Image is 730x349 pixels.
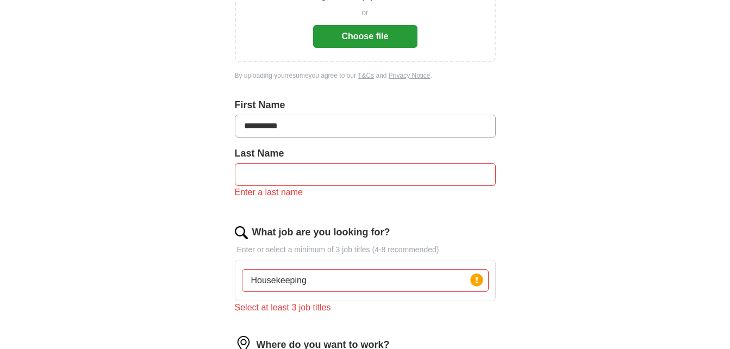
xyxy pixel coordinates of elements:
[252,225,390,240] label: What job are you looking for?
[313,25,417,48] button: Choose file
[235,226,248,239] img: search.png
[235,146,496,161] label: Last Name
[361,7,368,18] span: or
[235,98,496,113] label: First Name
[235,71,496,80] div: By uploading your resume you agree to our and .
[389,72,430,79] a: Privacy Notice
[235,301,496,314] div: Select at least 3 job titles
[235,186,496,199] div: Enter a last name
[235,244,496,255] p: Enter or select a minimum of 3 job titles (4-8 recommended)
[242,269,489,292] input: Type a job title and press enter
[358,72,374,79] a: T&Cs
